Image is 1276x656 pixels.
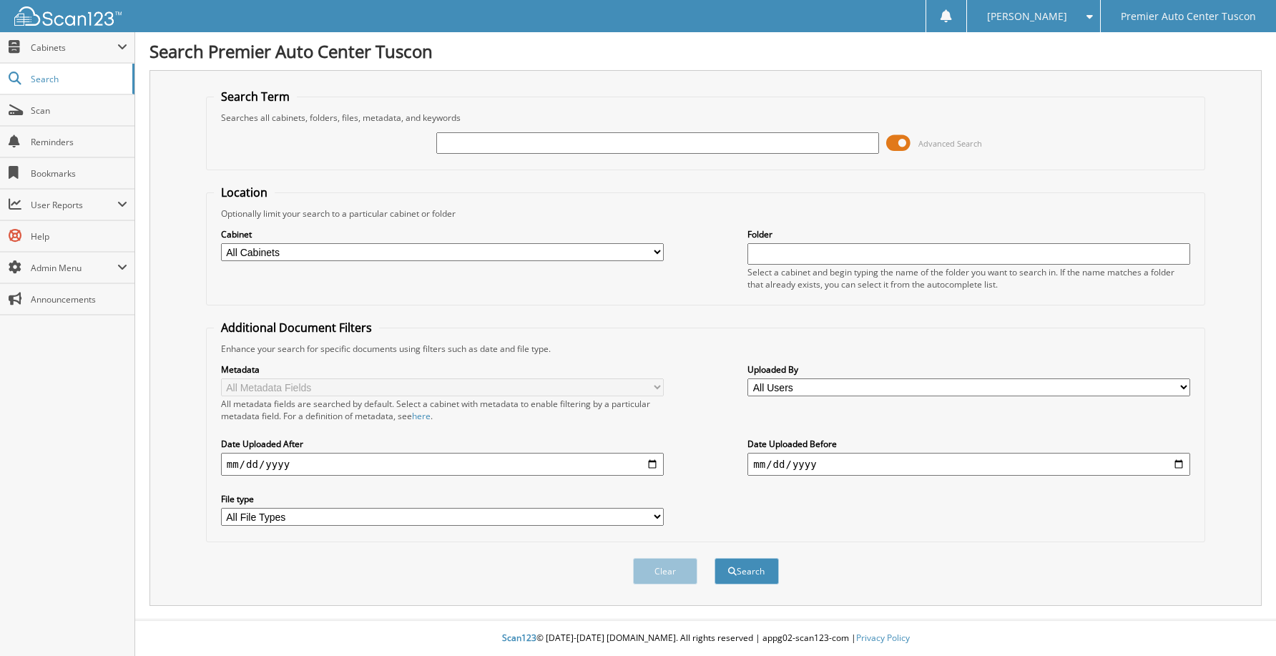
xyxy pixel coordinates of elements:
legend: Search Term [214,89,297,104]
span: Scan123 [502,632,536,644]
span: Advanced Search [918,138,982,149]
div: Enhance your search for specific documents using filters such as date and file type. [214,343,1198,355]
label: Uploaded By [747,363,1190,376]
legend: Additional Document Filters [214,320,379,336]
a: Privacy Policy [856,632,910,644]
label: Cabinet [221,228,664,240]
button: Clear [633,558,697,584]
legend: Location [214,185,275,200]
span: Help [31,230,127,243]
input: end [747,453,1190,476]
span: Bookmarks [31,167,127,180]
button: Search [715,558,779,584]
div: Optionally limit your search to a particular cabinet or folder [214,207,1198,220]
span: Cabinets [31,41,117,54]
span: [PERSON_NAME] [987,12,1067,21]
h1: Search Premier Auto Center Tuscon [149,39,1262,63]
span: Scan [31,104,127,117]
img: scan123-logo-white.svg [14,6,122,26]
span: Search [31,73,125,85]
div: Select a cabinet and begin typing the name of the folder you want to search in. If the name match... [747,266,1190,290]
div: © [DATE]-[DATE] [DOMAIN_NAME]. All rights reserved | appg02-scan123-com | [135,621,1276,656]
label: Metadata [221,363,664,376]
div: Searches all cabinets, folders, files, metadata, and keywords [214,112,1198,124]
span: Admin Menu [31,262,117,274]
span: User Reports [31,199,117,211]
input: start [221,453,664,476]
a: here [412,410,431,422]
label: Date Uploaded Before [747,438,1190,450]
label: Date Uploaded After [221,438,664,450]
span: Reminders [31,136,127,148]
label: Folder [747,228,1190,240]
span: Premier Auto Center Tuscon [1121,12,1256,21]
div: All metadata fields are searched by default. Select a cabinet with metadata to enable filtering b... [221,398,664,422]
label: File type [221,493,664,505]
span: Announcements [31,293,127,305]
